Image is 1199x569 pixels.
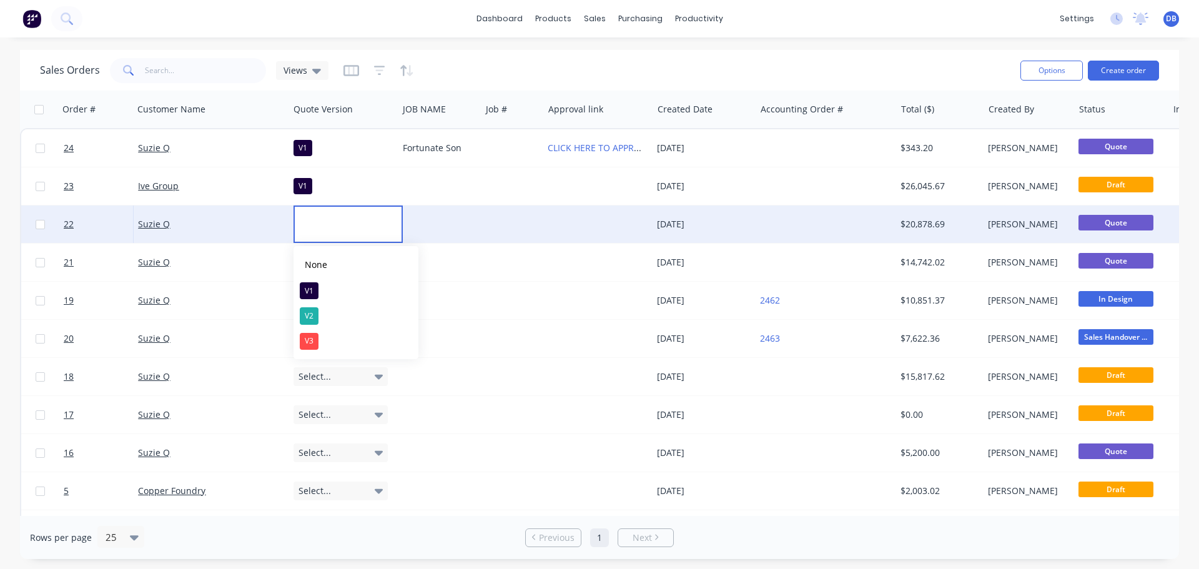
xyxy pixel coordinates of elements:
a: Copper Foundry [138,485,205,497]
input: Search... [145,58,267,83]
a: 19 [64,282,138,319]
span: 23 [64,180,74,192]
div: [DATE] [657,180,750,192]
span: Draft [1078,177,1153,192]
span: Select... [299,408,331,421]
button: Options [1020,61,1083,81]
a: 20 [64,320,138,357]
div: [DATE] [657,142,750,154]
div: None [300,255,332,274]
div: [PERSON_NAME] [988,218,1065,230]
a: Next page [618,532,673,544]
a: 16 [64,434,138,472]
span: Quote [1078,443,1153,459]
div: Approval link [548,103,603,116]
div: $0.00 [900,408,974,421]
div: Total ($) [901,103,934,116]
div: [DATE] [657,485,750,497]
div: [PERSON_NAME] [988,142,1065,154]
div: V1 [294,140,312,156]
div: settings [1053,9,1100,28]
div: Created By [989,103,1034,116]
div: $10,851.37 [900,294,974,307]
div: $343.20 [900,142,974,154]
a: 23 [64,167,138,205]
a: Suzie Q [138,142,170,154]
span: DB [1166,13,1177,24]
div: products [529,9,578,28]
span: 24 [64,142,74,154]
div: [DATE] [657,447,750,459]
div: $26,045.67 [900,180,974,192]
a: 21 [64,244,138,281]
div: Created Date [658,103,713,116]
a: Suzie Q [138,218,170,230]
div: Order # [62,103,96,116]
span: Select... [299,485,331,497]
a: Suzie Q [138,408,170,420]
div: [DATE] [657,370,750,383]
div: [PERSON_NAME] [988,294,1065,307]
div: Job # [486,103,507,116]
div: V1 [294,178,312,194]
div: Fortunate Son [403,142,472,154]
div: [DATE] [657,408,750,421]
div: Quote Version [294,103,353,116]
button: V2 [294,304,418,329]
a: 22 [64,205,138,243]
div: Status [1079,103,1105,116]
div: [PERSON_NAME] [988,370,1065,383]
a: dashboard [470,9,529,28]
a: Suzie Q [138,294,170,306]
span: Select... [299,447,331,459]
span: Draft [1078,367,1153,383]
div: [PERSON_NAME] [988,447,1065,459]
div: purchasing [612,9,669,28]
a: 18 [64,358,138,395]
div: Accounting Order # [761,103,843,116]
a: 2463 [760,332,780,344]
button: V3 [294,329,418,354]
div: JOB NAME [403,103,446,116]
span: Sales Handover ... [1078,329,1153,345]
div: $7,622.36 [900,332,974,345]
span: 19 [64,294,74,307]
span: 20 [64,332,74,345]
div: $14,742.02 [900,256,974,269]
div: Customer Name [137,103,205,116]
div: $15,817.62 [900,370,974,383]
div: V1 [300,282,318,300]
span: Quote [1078,253,1153,269]
span: 5 [64,485,69,497]
div: [PERSON_NAME] [988,256,1065,269]
span: Views [284,64,307,77]
div: [DATE] [657,294,750,307]
div: $20,878.69 [900,218,974,230]
div: [PERSON_NAME] [988,408,1065,421]
span: Rows per page [30,532,92,544]
div: [DATE] [657,218,750,230]
div: [DATE] [657,332,750,345]
a: 2462 [760,294,780,306]
span: 22 [64,218,74,230]
a: Suzie Q [138,370,170,382]
span: 18 [64,370,74,383]
span: Draft [1078,405,1153,421]
a: CLICK HERE TO APPROVE QUOTE [548,142,683,154]
span: Draft [1078,482,1153,497]
div: [PERSON_NAME] [988,332,1065,345]
div: productivity [669,9,729,28]
a: 24 [64,129,138,167]
span: 16 [64,447,74,459]
a: Page 1 is your current page [590,528,609,547]
div: [PERSON_NAME] [988,485,1065,497]
div: $2,003.02 [900,485,974,497]
span: Next [633,532,652,544]
h1: Sales Orders [40,64,100,76]
span: In Design [1078,291,1153,307]
button: V1 [294,278,418,303]
div: sales [578,9,612,28]
img: Factory [22,9,41,28]
a: Ive Group [138,180,179,192]
button: None [294,251,418,278]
